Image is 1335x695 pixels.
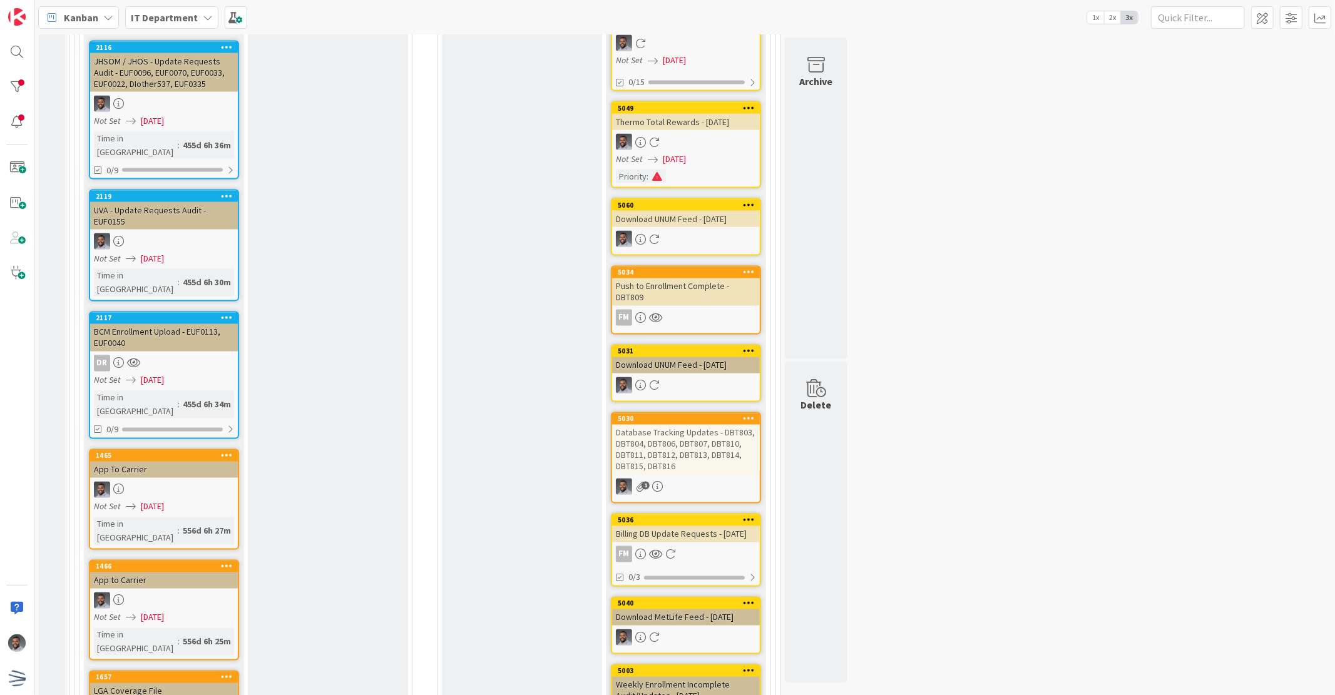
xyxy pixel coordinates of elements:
img: FS [616,377,632,393]
i: Not Set [94,612,121,623]
div: FM [616,546,632,562]
div: Database Tracking Updates - DBT803, DBT804, DBT806, DBT807, DBT810, DBT811, DBT812, DBT813, DBT81... [612,425,760,475]
div: 5049Thermo Total Rewards - [DATE] [612,103,760,130]
span: [DATE] [141,374,164,387]
div: 2117BCM Enrollment Upload - EUF0113, EUF0040 [90,313,238,352]
div: Thermo Total Rewards - [DATE] [612,114,760,130]
div: 5031 [618,347,760,356]
div: FS [90,592,238,609]
div: 2116JHSOM / JHOS - Update Requests Audit - EUF0096, EUF0070, EUF0033, EUF0022, DIother537, EUF0335 [90,42,238,92]
div: DR [90,355,238,372]
div: 5060 [618,201,760,210]
div: 5003 [612,666,760,677]
img: FS [8,634,26,652]
div: Download UNUM Feed - [DATE] [612,357,760,373]
span: 1 [642,482,650,490]
span: [DATE] [663,54,686,67]
div: 1466App to Carrier [90,561,238,589]
div: 1466 [96,562,238,571]
span: [DATE] [141,252,164,265]
div: 5030 [618,415,760,424]
i: Not Set [94,253,121,264]
span: 0/9 [106,424,118,437]
div: 5049 [612,103,760,114]
i: Not Set [94,115,121,126]
div: FM [612,546,760,562]
div: Archive [800,74,833,89]
img: FS [616,35,632,51]
i: Not Set [616,153,643,165]
div: 5060 [612,200,760,211]
div: 5034 [612,267,760,278]
div: 2117 [90,313,238,324]
div: 5031Download UNUM Feed - [DATE] [612,346,760,373]
div: 5049 [618,104,760,113]
div: 455d 6h 30m [180,276,234,290]
div: 5031 [612,346,760,357]
div: 5060Download UNUM Feed - [DATE] [612,200,760,227]
div: 1465App To Carrier [90,450,238,478]
span: 1x [1087,11,1104,24]
div: JHSOM / JHOS - Update Requests Audit - EUF0096, EUF0070, EUF0033, EUF0022, DIother537, EUF0335 [90,53,238,92]
div: 2117 [96,314,238,323]
span: 0/9 [106,164,118,177]
div: 5030 [612,413,760,425]
div: 5036Billing DB Update Requests - [DATE] [612,515,760,542]
div: 2119UVA - Update Requests Audit - EUF0155 [90,191,238,230]
div: 5040 [618,599,760,608]
div: Push to Enrollment Complete - DBT809 [612,278,760,306]
div: Delete [801,398,832,413]
div: 556d 6h 27m [180,524,234,538]
div: FS [612,629,760,646]
div: 1465 [96,452,238,460]
span: : [178,635,180,649]
input: Quick Filter... [1151,6,1245,29]
span: [DATE] [141,611,164,624]
div: 5003 [618,667,760,676]
span: : [647,170,648,183]
div: App to Carrier [90,572,238,589]
img: FS [94,233,110,250]
b: IT Department [131,11,198,24]
div: DR [94,355,110,372]
div: App To Carrier [90,462,238,478]
div: Time in [GEOGRAPHIC_DATA] [94,269,178,297]
span: : [178,524,180,538]
img: FS [616,629,632,646]
span: [DATE] [141,500,164,514]
div: 1466 [90,561,238,572]
div: Time in [GEOGRAPHIC_DATA] [94,131,178,159]
div: FM [616,310,632,326]
div: 5040 [612,598,760,609]
div: 455d 6h 34m [180,398,234,412]
div: Download UNUM Feed - [DATE] [612,211,760,227]
span: 2x [1104,11,1121,24]
div: 556d 6h 25m [180,635,234,649]
span: 0/3 [628,571,640,584]
div: UVA - Update Requests Audit - EUF0155 [90,202,238,230]
div: FS [612,479,760,495]
div: FS [612,377,760,393]
span: : [178,398,180,412]
div: 5036 [612,515,760,526]
img: avatar [8,669,26,687]
div: 5034Push to Enrollment Complete - DBT809 [612,267,760,306]
div: 5040Download MetLife Feed - [DATE] [612,598,760,626]
span: Kanban [64,10,98,25]
div: Time in [GEOGRAPHIC_DATA] [94,628,178,656]
span: 3x [1121,11,1138,24]
img: FS [94,592,110,609]
div: 2116 [96,43,238,52]
i: Not Set [94,501,121,512]
i: Not Set [616,54,643,66]
div: 2116 [90,42,238,53]
div: 5036 [618,516,760,525]
div: 1465 [90,450,238,462]
img: Visit kanbanzone.com [8,8,26,26]
div: Priority [616,170,647,183]
div: Download MetLife Feed - [DATE] [612,609,760,626]
div: FM [612,310,760,326]
span: : [178,138,180,152]
div: Billing DB Update Requests - [DATE] [612,526,760,542]
div: FS [90,233,238,250]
